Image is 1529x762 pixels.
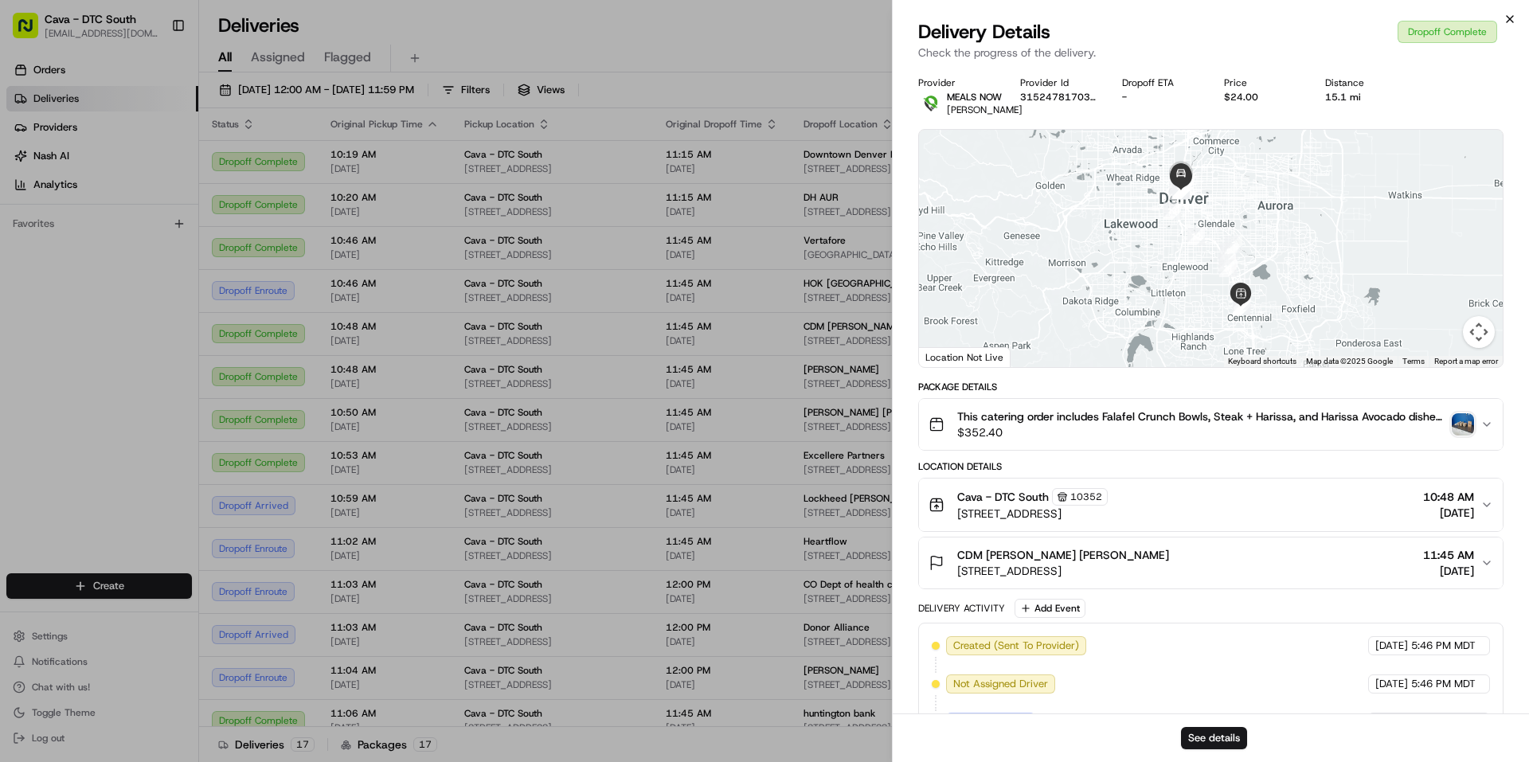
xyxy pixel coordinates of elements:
[923,346,976,367] img: Google
[158,395,193,407] span: Pylon
[10,350,128,378] a: 📗Knowledge Base
[16,152,45,181] img: 1736555255976-a54dd68f-1ca7-489b-9aae-adbdc363a1c4
[32,356,122,372] span: Knowledge Base
[1228,356,1296,367] button: Keyboard shortcuts
[918,76,995,89] div: Provider
[1020,76,1097,89] div: Provider Id
[103,290,108,303] span: •
[1122,91,1199,104] div: -
[918,602,1005,615] div: Delivery Activity
[1070,490,1102,503] span: 10352
[947,91,1002,104] span: MEALS NOW
[1219,260,1237,277] div: 11
[112,394,193,407] a: Powered byPylon
[1423,505,1474,521] span: [DATE]
[49,290,100,303] span: DTC South
[918,381,1504,393] div: Package Details
[1375,677,1408,691] span: [DATE]
[1463,316,1495,348] button: Map camera controls
[919,537,1503,588] button: CDM [PERSON_NAME] [PERSON_NAME][STREET_ADDRESS]11:45 AM[DATE]
[919,347,1011,367] div: Location Not Live
[128,350,262,378] a: 💻API Documentation
[1020,91,1097,104] button: 3152478170316804
[1187,228,1205,245] div: 12
[1015,599,1085,618] button: Add Event
[16,64,290,89] p: Welcome 👋
[72,168,219,181] div: We're available if you need us!
[953,677,1048,691] span: Not Assigned Driver
[1225,236,1242,253] div: 1
[1169,182,1187,200] div: 14
[1402,357,1425,365] a: Terms
[923,346,976,367] a: Open this area in Google Maps (opens a new window)
[957,506,1108,522] span: [STREET_ADDRESS]
[918,45,1504,61] p: Check the progress of the delivery.
[1306,357,1393,365] span: Map data ©2025 Google
[16,275,41,300] img: DTC South
[1122,76,1199,89] div: Dropoff ETA
[41,103,263,119] input: Clear
[957,547,1169,563] span: CDM [PERSON_NAME] [PERSON_NAME]
[1452,413,1474,436] img: photo_proof_of_delivery image
[111,290,144,303] span: [DATE]
[1224,91,1300,104] div: $24.00
[919,479,1503,531] button: Cava - DTC South10352[STREET_ADDRESS]10:48 AM[DATE]
[111,247,180,260] span: 7 minutes ago
[1325,91,1402,104] div: 15.1 mi
[135,358,147,370] div: 💻
[16,358,29,370] div: 📗
[151,356,256,372] span: API Documentation
[16,16,48,48] img: Nash
[16,207,107,220] div: Past conversations
[49,247,100,260] span: DTC South
[918,460,1504,473] div: Location Details
[1423,489,1474,505] span: 10:48 AM
[72,152,261,168] div: Start new chat
[1224,76,1300,89] div: Price
[247,204,290,223] button: See all
[947,104,1023,116] span: [PERSON_NAME]
[1411,639,1476,653] span: 5:46 PM MDT
[1220,243,1238,260] div: 2
[953,639,1079,653] span: Created (Sent To Provider)
[918,91,944,116] img: melas_now_logo.png
[957,563,1169,579] span: [STREET_ADDRESS]
[103,247,108,260] span: •
[1375,639,1408,653] span: [DATE]
[271,157,290,176] button: Start new chat
[957,408,1445,424] span: This catering order includes Falafel Crunch Bowls, Steak + Harissa, and Harissa Avocado dishes, s...
[1434,357,1498,365] a: Report a map error
[957,424,1445,440] span: $352.40
[1325,76,1402,89] div: Distance
[1181,727,1247,749] button: See details
[1172,182,1190,199] div: 19
[1163,202,1181,220] div: 13
[1423,547,1474,563] span: 11:45 AM
[16,232,41,257] img: DTC South
[919,399,1503,450] button: This catering order includes Falafel Crunch Bowls, Steak + Harissa, and Harissa Avocado dishes, s...
[1423,563,1474,579] span: [DATE]
[33,152,62,181] img: 5e9a9d7314ff4150bce227a61376b483.jpg
[957,489,1049,505] span: Cava - DTC South
[1218,254,1236,272] div: 3
[918,19,1050,45] span: Delivery Details
[1411,677,1476,691] span: 5:46 PM MDT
